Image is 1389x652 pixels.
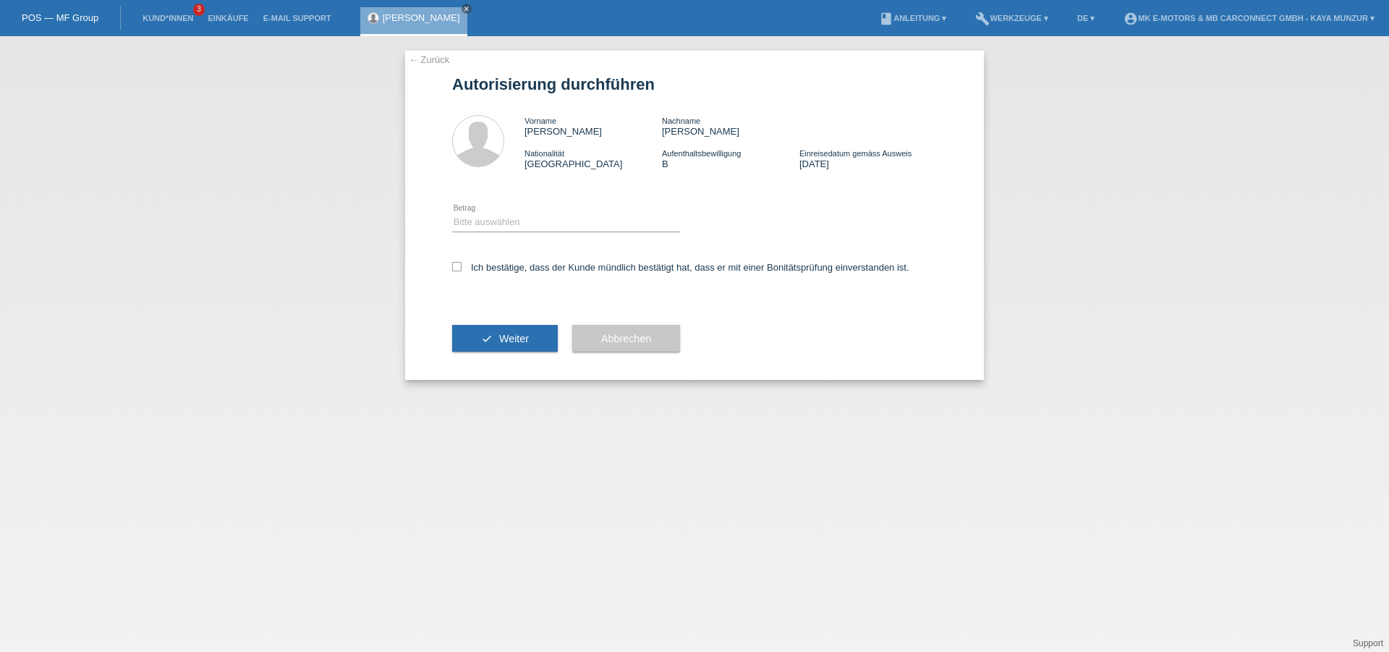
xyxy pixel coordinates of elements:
a: DE ▾ [1070,14,1102,22]
div: [GEOGRAPHIC_DATA] [524,148,662,169]
span: Weiter [499,333,529,344]
a: [PERSON_NAME] [383,12,460,23]
a: bookAnleitung ▾ [872,14,953,22]
div: [PERSON_NAME] [524,115,662,137]
a: POS — MF Group [22,12,98,23]
span: Aufenthaltsbewilligung [662,149,741,158]
a: ← Zurück [409,54,449,65]
span: Vorname [524,117,556,125]
a: account_circleMK E-MOTORS & MB CarConnect GmbH - Kaya Munzur ▾ [1116,14,1382,22]
a: Kund*innen [135,14,200,22]
a: E-Mail Support [256,14,339,22]
span: Abbrechen [601,333,651,344]
span: Nachname [662,117,700,125]
a: Einkäufe [200,14,255,22]
i: build [975,12,990,26]
a: buildWerkzeuge ▾ [968,14,1055,22]
span: Einreisedatum gemäss Ausweis [799,149,912,158]
label: Ich bestätige, dass der Kunde mündlich bestätigt hat, dass er mit einer Bonitätsprüfung einversta... [452,262,909,273]
i: check [481,333,493,344]
h1: Autorisierung durchführen [452,75,937,93]
i: close [463,5,470,12]
span: Nationalität [524,149,564,158]
i: account_circle [1123,12,1138,26]
div: [PERSON_NAME] [662,115,799,137]
i: book [879,12,893,26]
span: 3 [193,4,205,16]
a: Support [1353,638,1383,648]
button: Abbrechen [572,325,680,352]
div: B [662,148,799,169]
div: [DATE] [799,148,937,169]
a: close [462,4,472,14]
button: check Weiter [452,325,558,352]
